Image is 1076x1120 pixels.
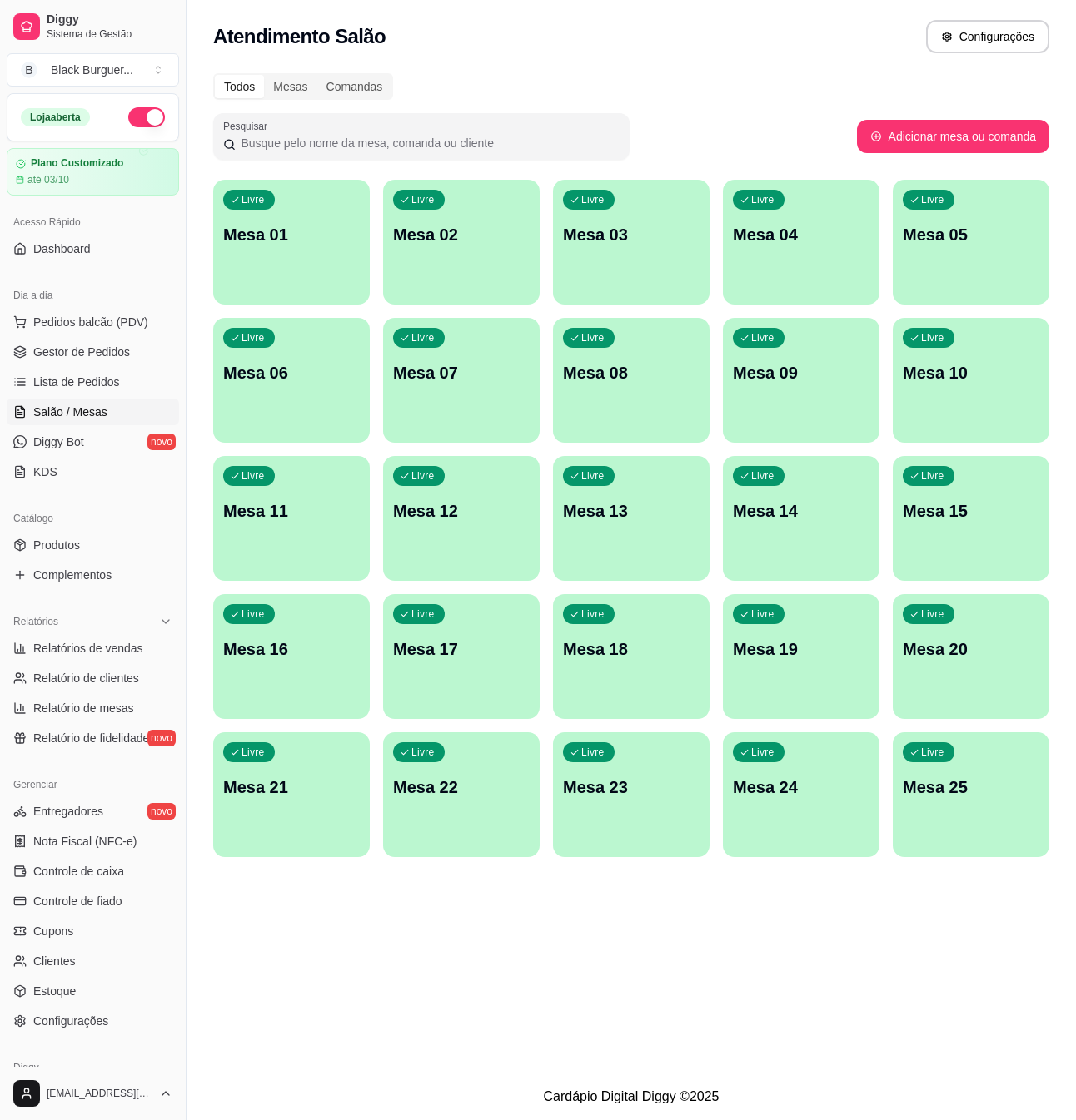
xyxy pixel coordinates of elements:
[213,318,370,443] button: LivreMesa 06
[7,458,179,485] a: KDS
[7,858,179,885] a: Controle de caixa
[926,20,1049,53] button: Configurações
[563,361,700,384] p: Mesa 08
[47,12,172,27] span: Diggy
[723,732,879,857] button: LivreMesa 24
[7,948,179,974] a: Clientes
[553,594,710,719] button: LivreMesa 18
[223,499,360,523] p: Mesa 11
[733,499,869,523] p: Mesa 14
[33,567,112,583] span: Complementos
[893,318,1049,443] button: LivreMesa 10
[13,615,58,628] span: Relatórios
[33,803,103,820] span: Entregadores
[223,776,360,799] p: Mesa 21
[47,1087,152,1100] span: [EMAIL_ADDRESS][DOMAIN_NAME]
[7,828,179,855] a: Nota Fiscal (NFC-e)
[33,893,122,909] span: Controle de fiado
[903,499,1039,523] p: Mesa 15
[33,404,107,420] span: Salão / Mesas
[411,193,435,206] p: Livre
[581,607,605,621] p: Livre
[7,725,179,751] a: Relatório de fidelidadenovo
[213,456,370,581] button: LivreMesa 11
[411,469,435,483] p: Livre
[7,53,179,87] button: Select a team
[33,833,137,850] span: Nota Fiscal (NFC-e)
[7,771,179,798] div: Gerenciar
[33,863,124,880] span: Controle de caixa
[733,637,869,661] p: Mesa 19
[213,732,370,857] button: LivreMesa 21
[236,135,620,151] input: Pesquisar
[903,223,1039,246] p: Mesa 05
[751,746,775,759] p: Livre
[581,193,605,206] p: Livre
[128,107,165,127] button: Alterar Status
[581,746,605,759] p: Livre
[393,361,530,384] p: Mesa 07
[893,732,1049,857] button: LivreMesa 25
[733,361,869,384] p: Mesa 09
[553,456,710,581] button: LivreMesa 13
[7,918,179,944] a: Cupons
[723,318,879,443] button: LivreMesa 09
[7,505,179,532] div: Catálogo
[857,120,1049,153] button: Adicionar mesa ou comanda
[223,119,273,133] label: Pesquisar
[7,695,179,721] a: Relatório de mesas
[751,193,775,206] p: Livre
[33,700,134,716] span: Relatório de mesas
[733,776,869,799] p: Mesa 24
[7,7,179,47] a: DiggySistema de Gestão
[223,637,360,661] p: Mesa 16
[733,223,869,246] p: Mesa 04
[33,344,130,360] span: Gestor de Pedidos
[33,730,149,746] span: Relatório de fidelidade
[553,732,710,857] button: LivreMesa 23
[7,978,179,1004] a: Estoque
[264,75,316,98] div: Mesas
[33,240,91,257] span: Dashboard
[242,607,265,621] p: Livre
[7,309,179,335] button: Pedidos balcão (PDV)
[242,469,265,483] p: Livre
[7,1073,179,1113] button: [EMAIL_ADDRESS][DOMAIN_NAME]
[581,469,605,483] p: Livre
[213,23,386,50] h2: Atendimento Salão
[7,532,179,558] a: Produtos
[921,607,944,621] p: Livre
[7,209,179,235] div: Acesso Rápido
[33,434,84,450] span: Diggy Bot
[51,62,133,78] div: Black Burguer ...
[563,223,700,246] p: Mesa 03
[7,888,179,914] a: Controle de fiado
[33,1013,108,1029] span: Configurações
[21,62,37,78] span: B
[393,776,530,799] p: Mesa 22
[563,637,700,661] p: Mesa 18
[213,594,370,719] button: LivreMesa 16
[751,331,775,344] p: Livre
[33,537,80,553] span: Produtos
[242,193,265,206] p: Livre
[411,746,435,759] p: Livre
[33,374,120,390] span: Lista de Pedidos
[7,399,179,425] a: Salão / Mesas
[33,314,148,330] span: Pedidos balcão (PDV)
[393,499,530,523] p: Mesa 12
[751,607,775,621] p: Livre
[223,223,360,246] p: Mesa 01
[723,180,879,305] button: LivreMesa 04
[723,594,879,719] button: LivreMesa 19
[903,776,1039,799] p: Mesa 25
[7,235,179,262] a: Dashboard
[563,499,700,523] p: Mesa 13
[7,635,179,662] a: Relatórios de vendas
[7,665,179,691] a: Relatório de clientes
[7,562,179,588] a: Complementos
[33,983,76,999] span: Estoque
[7,1054,179,1081] div: Diggy
[393,637,530,661] p: Mesa 17
[33,953,76,969] span: Clientes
